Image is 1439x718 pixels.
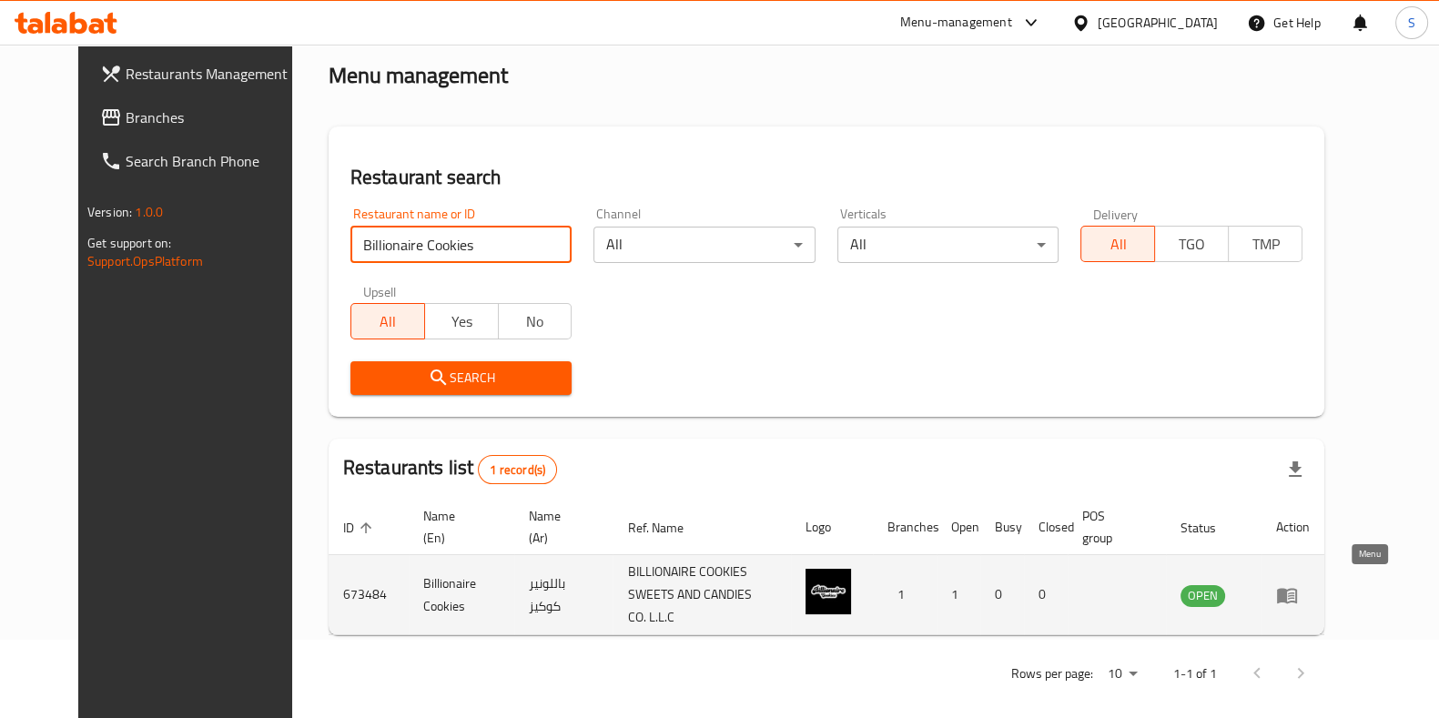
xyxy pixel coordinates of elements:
span: Get support on: [87,231,171,255]
span: Status [1181,517,1240,539]
td: 1 [937,555,980,635]
input: Search for restaurant name or ID.. [350,227,573,263]
span: POS group [1082,505,1144,549]
button: TMP [1228,226,1302,262]
span: Search [365,367,558,389]
div: Menu-management [900,12,1012,34]
div: All [593,227,816,263]
a: Search Branch Phone [86,139,319,183]
button: No [498,303,573,339]
span: Restaurants Management [126,63,304,85]
td: BILLIONAIRE COOKIES SWEETS AND CANDIES CO. L.L.C [613,555,790,635]
th: Branches [873,500,937,555]
span: ID [343,517,378,539]
span: All [359,308,418,335]
div: OPEN [1181,585,1225,607]
div: Rows per page: [1100,661,1144,688]
th: Logo [791,500,873,555]
button: Yes [424,303,499,339]
div: Total records count [478,455,557,484]
td: 1 [873,555,937,635]
td: 0 [980,555,1024,635]
th: Open [937,500,980,555]
label: Upsell [363,285,397,298]
th: Busy [980,500,1024,555]
h2: Menu management [329,61,508,90]
span: S [1408,13,1415,33]
span: TMP [1236,231,1295,258]
a: Branches [86,96,319,139]
div: Export file [1273,448,1317,491]
label: Delivery [1093,207,1139,220]
button: All [1080,226,1155,262]
span: 1 record(s) [479,461,556,479]
span: Yes [432,308,491,335]
span: OPEN [1181,585,1225,606]
span: Version: [87,200,132,224]
button: All [350,303,425,339]
td: 0 [1024,555,1068,635]
a: Restaurants Management [86,52,319,96]
h2: Restaurants list [343,454,557,484]
td: Billionaire Cookies [409,555,514,635]
div: All [837,227,1059,263]
div: [GEOGRAPHIC_DATA] [1098,13,1218,33]
span: All [1089,231,1148,258]
th: Action [1262,500,1324,555]
span: Branches [126,106,304,128]
span: Search Branch Phone [126,150,304,172]
span: 1.0.0 [135,200,163,224]
th: Closed [1024,500,1068,555]
table: enhanced table [329,500,1324,635]
span: No [506,308,565,335]
td: 673484 [329,555,409,635]
img: Billionaire Cookies [806,569,851,614]
p: 1-1 of 1 [1173,662,1217,685]
h2: Restaurant search [350,164,1302,191]
button: TGO [1154,226,1229,262]
span: TGO [1162,231,1221,258]
p: Rows per page: [1011,662,1093,685]
span: Name (En) [423,505,492,549]
span: Name (Ar) [529,505,592,549]
td: باللونير كوكيز [514,555,613,635]
button: Search [350,361,573,395]
a: Support.OpsPlatform [87,249,203,273]
span: Ref. Name [627,517,706,539]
